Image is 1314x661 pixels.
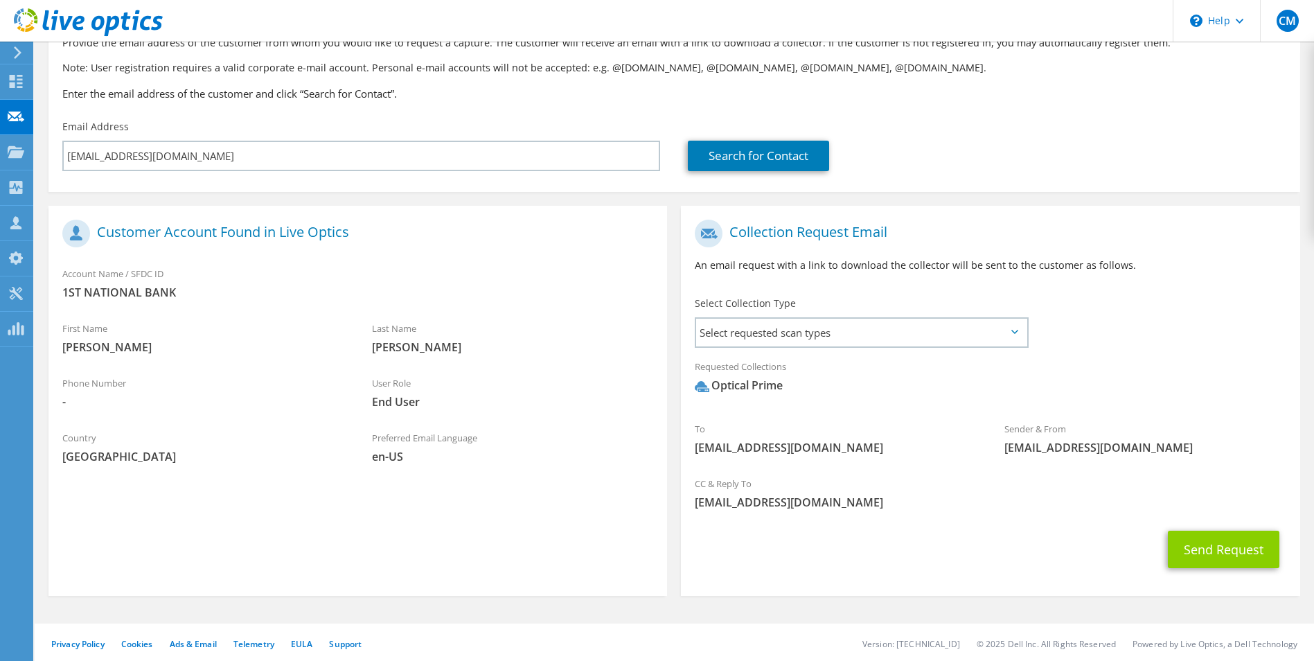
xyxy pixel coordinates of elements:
[62,35,1286,51] p: Provide the email address of the customer from whom you would like to request a capture. The cust...
[372,340,654,355] span: [PERSON_NAME]
[62,86,1286,101] h3: Enter the email address of the customer and click “Search for Contact”.
[233,638,274,650] a: Telemetry
[695,220,1279,247] h1: Collection Request Email
[358,369,668,416] div: User Role
[695,378,783,394] div: Optical Prime
[696,319,1026,346] span: Select requested scan types
[62,220,646,247] h1: Customer Account Found in Live Optics
[695,440,977,455] span: [EMAIL_ADDRESS][DOMAIN_NAME]
[62,449,344,464] span: [GEOGRAPHIC_DATA]
[62,285,653,300] span: 1ST NATIONAL BANK
[48,314,358,362] div: First Name
[862,638,960,650] li: Version: [TECHNICAL_ID]
[991,414,1300,462] div: Sender & From
[681,469,1299,517] div: CC & Reply To
[1133,638,1297,650] li: Powered by Live Optics, a Dell Technology
[681,414,991,462] div: To
[695,258,1286,273] p: An email request with a link to download the collector will be sent to the customer as follows.
[48,423,358,471] div: Country
[1168,531,1279,568] button: Send Request
[695,495,1286,510] span: [EMAIL_ADDRESS][DOMAIN_NAME]
[329,638,362,650] a: Support
[1004,440,1286,455] span: [EMAIL_ADDRESS][DOMAIN_NAME]
[681,352,1299,407] div: Requested Collections
[62,120,129,134] label: Email Address
[51,638,105,650] a: Privacy Policy
[121,638,153,650] a: Cookies
[1277,10,1299,32] span: CM
[170,638,217,650] a: Ads & Email
[62,340,344,355] span: [PERSON_NAME]
[62,60,1286,76] p: Note: User registration requires a valid corporate e-mail account. Personal e-mail accounts will ...
[688,141,829,171] a: Search for Contact
[695,297,796,310] label: Select Collection Type
[372,449,654,464] span: en-US
[48,369,358,416] div: Phone Number
[358,314,668,362] div: Last Name
[358,423,668,471] div: Preferred Email Language
[291,638,312,650] a: EULA
[1190,15,1202,27] svg: \n
[48,259,667,307] div: Account Name / SFDC ID
[372,394,654,409] span: End User
[977,638,1116,650] li: © 2025 Dell Inc. All Rights Reserved
[62,394,344,409] span: -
